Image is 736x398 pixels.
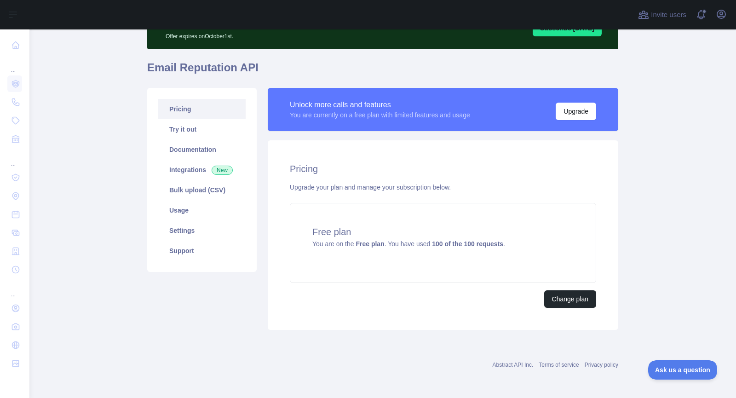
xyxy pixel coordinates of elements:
strong: 100 of the 100 requests [432,240,503,248]
a: Try it out [158,119,246,139]
div: ... [7,55,22,74]
span: Invite users [651,10,686,20]
div: ... [7,149,22,167]
span: You are on the . You have used . [312,240,505,248]
p: Offer expires on October 1st. [166,29,418,40]
strong: Free plan [356,240,384,248]
a: Settings [158,220,246,241]
a: Documentation [158,139,246,160]
button: Change plan [544,290,596,308]
h1: Email Reputation API [147,60,618,82]
h2: Pricing [290,162,596,175]
h4: Free plan [312,225,574,238]
button: Invite users [636,7,688,22]
a: Privacy policy [585,362,618,368]
div: You are currently on a free plan with limited features and usage [290,110,470,120]
div: ... [7,280,22,298]
a: Usage [158,200,246,220]
iframe: Toggle Customer Support [648,360,718,380]
span: New [212,166,233,175]
a: Bulk upload (CSV) [158,180,246,200]
a: Support [158,241,246,261]
button: Upgrade [556,103,596,120]
a: Integrations New [158,160,246,180]
a: Pricing [158,99,246,119]
a: Terms of service [539,362,579,368]
div: Unlock more calls and features [290,99,470,110]
div: Upgrade your plan and manage your subscription below. [290,183,596,192]
a: Abstract API Inc. [493,362,534,368]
